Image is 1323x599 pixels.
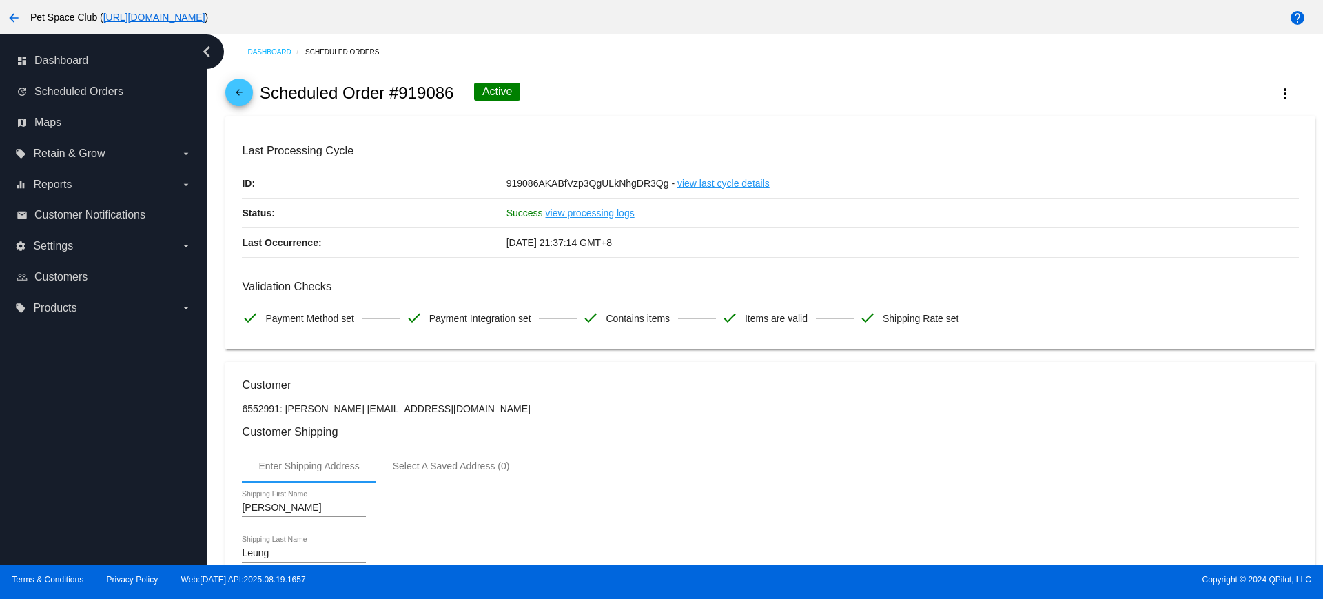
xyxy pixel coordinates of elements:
[196,41,218,63] i: chevron_left
[242,403,1298,414] p: 6552991: [PERSON_NAME] [EMAIL_ADDRESS][DOMAIN_NAME]
[17,117,28,128] i: map
[181,575,306,585] a: Web:[DATE] API:2025.08.19.1657
[1277,85,1293,102] mat-icon: more_vert
[546,199,635,227] a: view processing logs
[242,548,366,559] input: Shipping Last Name
[406,309,422,326] mat-icon: check
[17,272,28,283] i: people_outline
[429,304,531,333] span: Payment Integration set
[15,241,26,252] i: settings
[506,207,543,219] span: Success
[242,280,1298,293] h3: Validation Checks
[17,266,192,288] a: people_outline Customers
[231,88,247,104] mat-icon: arrow_back
[242,309,258,326] mat-icon: check
[582,309,599,326] mat-icon: check
[859,309,876,326] mat-icon: check
[33,240,73,252] span: Settings
[15,303,26,314] i: local_offer
[34,209,145,221] span: Customer Notifications
[673,575,1311,585] span: Copyright © 2024 QPilot, LLC
[15,179,26,190] i: equalizer
[34,116,61,129] span: Maps
[17,210,28,221] i: email
[242,144,1298,157] h3: Last Processing Cycle
[506,237,612,248] span: [DATE] 21:37:14 GMT+8
[107,575,158,585] a: Privacy Policy
[305,41,391,63] a: Scheduled Orders
[242,378,1298,392] h3: Customer
[883,304,959,333] span: Shipping Rate set
[33,148,105,160] span: Retain & Grow
[17,50,192,72] a: dashboard Dashboard
[6,10,22,26] mat-icon: arrow_back
[265,304,353,333] span: Payment Method set
[181,303,192,314] i: arrow_drop_down
[17,112,192,134] a: map Maps
[474,83,521,101] div: Active
[17,55,28,66] i: dashboard
[745,304,808,333] span: Items are valid
[181,179,192,190] i: arrow_drop_down
[103,12,205,23] a: [URL][DOMAIN_NAME]
[260,83,454,103] h2: Scheduled Order #919086
[15,148,26,159] i: local_offer
[721,309,738,326] mat-icon: check
[506,178,675,189] span: 919086AKABfVzp3QgULkNhgDR3Qg -
[242,425,1298,438] h3: Customer Shipping
[17,86,28,97] i: update
[242,502,366,514] input: Shipping First Name
[12,575,83,585] a: Terms & Conditions
[258,460,359,471] div: Enter Shipping Address
[677,169,770,198] a: view last cycle details
[17,204,192,226] a: email Customer Notifications
[242,169,506,198] p: ID:
[1289,10,1306,26] mat-icon: help
[17,81,192,103] a: update Scheduled Orders
[33,179,72,191] span: Reports
[393,460,510,471] div: Select A Saved Address (0)
[34,271,88,283] span: Customers
[181,241,192,252] i: arrow_drop_down
[247,41,305,63] a: Dashboard
[242,228,506,257] p: Last Occurrence:
[30,12,208,23] span: Pet Space Club ( )
[34,54,88,67] span: Dashboard
[34,85,123,98] span: Scheduled Orders
[606,304,670,333] span: Contains items
[181,148,192,159] i: arrow_drop_down
[33,302,76,314] span: Products
[242,199,506,227] p: Status:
